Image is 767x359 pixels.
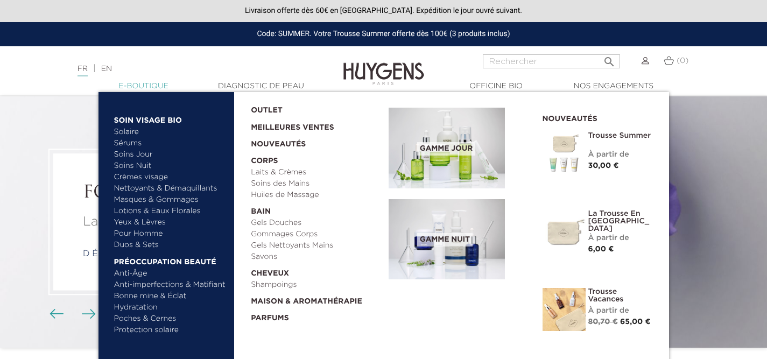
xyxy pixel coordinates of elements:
[251,229,381,240] a: Gommages Corps
[483,54,620,68] input: Rechercher
[251,133,381,150] a: Nouveautés
[588,318,618,326] span: 80,70 €
[543,111,653,124] h2: Nouveautés
[101,65,112,73] a: EN
[588,245,614,253] span: 6,00 €
[389,108,526,188] a: Gamme jour
[72,62,312,75] div: |
[114,194,227,206] a: Masques & Gommages
[90,81,198,92] a: E-Boutique
[251,116,371,133] a: Meilleures Ventes
[251,201,381,217] a: Bain
[114,279,227,291] a: Anti-imperfections & Matifiant
[251,279,381,291] a: Shampoings
[54,306,89,322] div: Boutons du carrousel
[114,268,227,279] a: Anti-Âge
[114,313,227,325] a: Poches & Cernes
[251,307,381,324] a: Parfums
[114,126,227,138] a: Solaire
[78,65,88,76] a: FR
[389,108,505,188] img: routine_jour_banner.jpg
[251,100,371,116] a: OUTLET
[600,51,619,66] button: 
[343,45,424,87] img: Huygens
[83,212,310,231] p: La Crème Élixir Nuit Phyto-Rétinol
[114,291,227,302] a: Bonne mine & Éclat
[588,132,653,139] a: Trousse Summer
[251,178,381,189] a: Soins des Mains
[417,142,475,156] span: Gamme jour
[114,325,227,336] a: Protection solaire
[588,149,653,160] div: À partir de
[389,199,505,280] img: routine_nuit_banner.jpg
[114,183,227,194] a: Nettoyants & Démaquillants
[114,251,227,268] a: Préoccupation beauté
[543,132,586,175] img: Trousse Summer
[251,167,381,178] a: Laits & Crèmes
[114,240,227,251] a: Duos & Sets
[389,199,526,280] a: Gamme nuit
[588,210,653,233] a: La Trousse en [GEOGRAPHIC_DATA]
[114,138,227,149] a: Sérums
[251,189,381,201] a: Huiles de Massage
[114,172,227,183] a: Crèmes visage
[251,251,381,263] a: Savons
[251,217,381,229] a: Gels Douches
[251,263,381,279] a: Cheveux
[417,233,473,247] span: Gamme nuit
[588,162,619,170] span: 30,00 €
[114,228,227,240] a: Pour Homme
[114,149,227,160] a: Soins Jour
[251,291,381,307] a: Maison & Aromathérapie
[442,81,550,92] a: Officine Bio
[588,288,653,303] a: Trousse Vacances
[588,305,653,316] div: À partir de
[677,57,688,65] span: (0)
[560,81,667,92] a: Nos engagements
[251,150,381,167] a: Corps
[543,210,586,253] img: La Trousse en Coton
[114,302,227,313] a: Hydratation
[83,250,158,258] a: d é c o u v r i r
[207,81,315,92] a: Diagnostic de peau
[251,240,381,251] a: Gels Nettoyants Mains
[114,217,227,228] a: Yeux & Lèvres
[588,233,653,244] div: À partir de
[603,52,616,65] i: 
[543,288,586,331] img: La Trousse vacances
[83,184,310,204] h2: FORMULE AMÉLIORÉE
[114,206,227,217] a: Lotions & Eaux Florales
[114,160,217,172] a: Soins Nuit
[114,109,227,126] a: Soin Visage Bio
[620,318,651,326] span: 65,00 €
